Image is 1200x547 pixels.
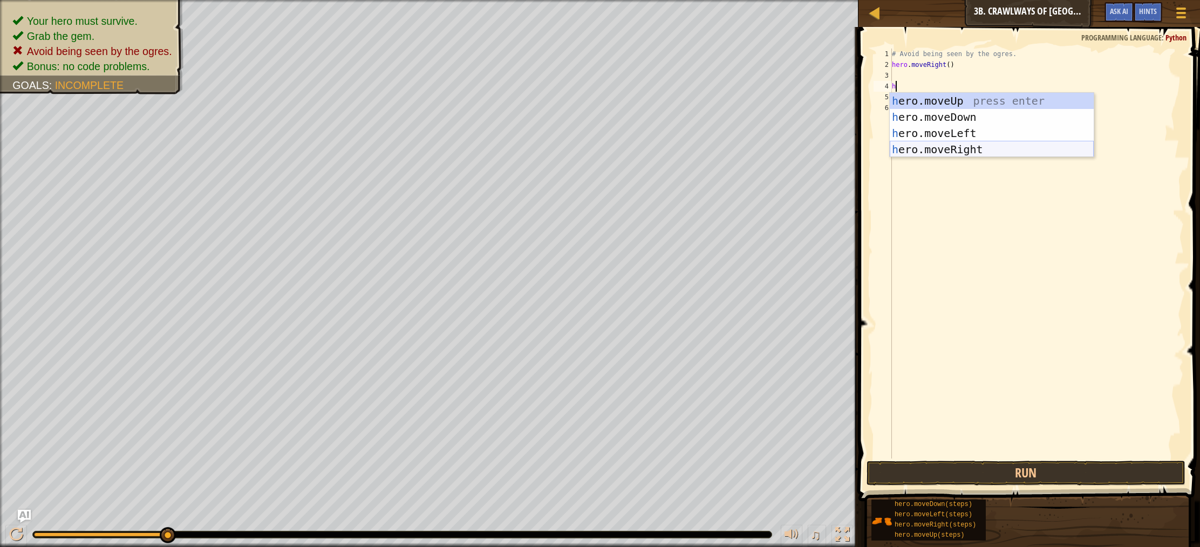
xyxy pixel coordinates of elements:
span: Incomplete [55,79,124,91]
button: Ask AI [18,510,31,523]
span: Goals [12,79,49,91]
span: Hints [1139,6,1157,16]
div: 4 [874,81,892,92]
li: Bonus: no code problems. [12,59,172,74]
div: 3 [874,70,892,81]
button: Ask AI [1104,2,1134,22]
span: Avoid being seen by the ogres. [27,45,172,57]
span: Bonus: no code problems. [27,60,150,72]
span: hero.moveLeft(steps) [895,511,972,518]
span: Ask AI [1110,6,1128,16]
span: Programming language [1081,32,1162,43]
span: : [1162,32,1165,43]
div: 6 [874,102,892,113]
span: hero.moveDown(steps) [895,501,972,508]
button: Show game menu [1168,2,1195,28]
span: Your hero must survive. [27,15,138,27]
button: ⌘ + P: Pause [5,525,27,547]
span: : [49,79,55,91]
li: Your hero must survive. [12,13,172,29]
span: Grab the gem. [27,30,94,42]
button: ♫ [808,525,826,547]
li: Avoid being seen by the ogres. [12,44,172,59]
div: 2 [874,59,892,70]
button: Run [867,461,1185,486]
img: portrait.png [871,511,892,531]
span: Python [1165,32,1187,43]
button: Adjust volume [781,525,802,547]
span: hero.moveUp(steps) [895,531,965,539]
span: hero.moveRight(steps) [895,521,976,529]
div: 1 [874,49,892,59]
li: Grab the gem. [12,29,172,44]
div: 5 [874,92,892,102]
span: ♫ [810,527,821,543]
button: Toggle fullscreen [831,525,853,547]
